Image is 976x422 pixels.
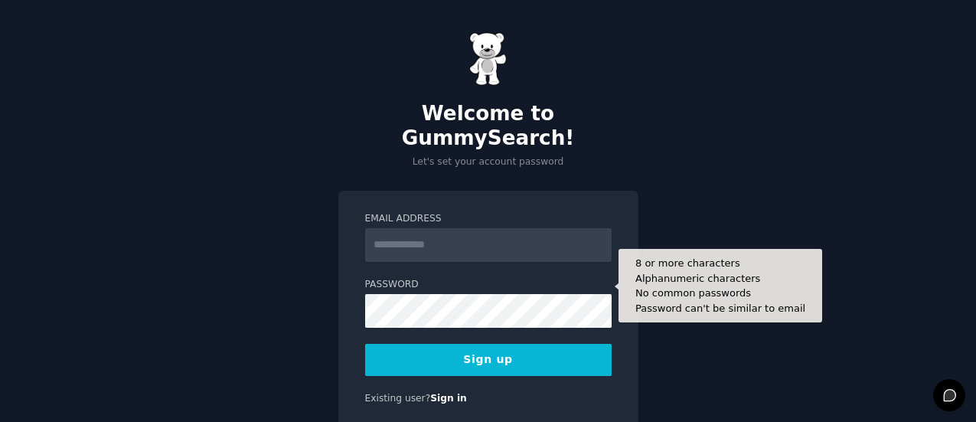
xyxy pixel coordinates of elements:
span: Existing user? [365,393,431,404]
button: Sign up [365,344,612,376]
a: Sign in [430,393,467,404]
h2: Welcome to GummySearch! [338,102,638,150]
img: Gummy Bear [469,32,508,86]
label: Password [365,278,612,292]
label: Email Address [365,212,612,226]
p: Let's set your account password [338,155,638,169]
